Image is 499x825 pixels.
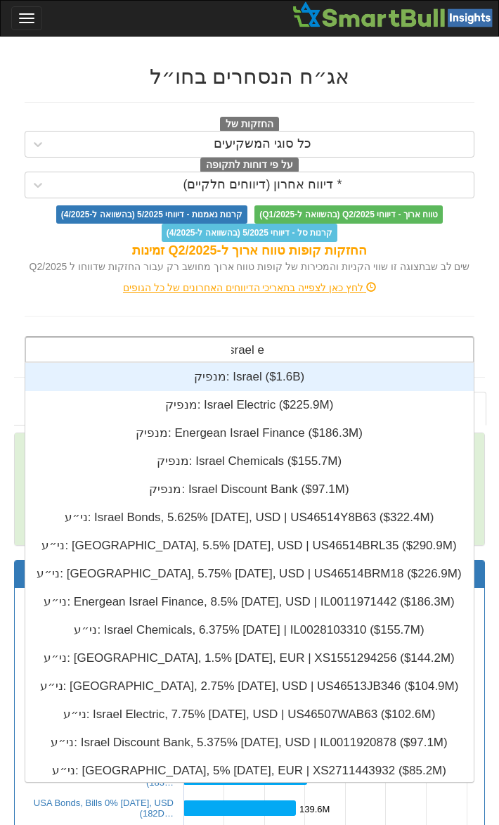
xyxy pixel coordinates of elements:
img: Smartbull [292,1,498,29]
div: ני״ע: ‎Israel Chemicals, 6.375% [DATE] | IL0028103310 ‎($155.7M)‏ [25,616,474,644]
span: על פי דוחות לתקופה [200,158,298,173]
div: ני״ע: ‎[GEOGRAPHIC_DATA], 5% [DATE], EUR | XS2711443932 ‎($85.2M)‏ [25,757,474,785]
div: ני״ע: ‎[GEOGRAPHIC_DATA], 2.75% [DATE], USD | US46513JB346 ‎($104.9M)‏ [25,672,474,701]
span: טווח ארוך - דיווחי Q2/2025 (בהשוואה ל-Q1/2025) [254,205,443,224]
div: מנפיק: ‎Israel Electric ‎($225.9M)‏ [25,391,474,419]
div: לחץ כאן לצפייה בתאריכי הדיווחים האחרונים של כל הגופים [14,281,485,295]
div: ני״ע: ‎[GEOGRAPHIC_DATA], 5.75% [DATE], USD | US46514BRM18 ‎($226.9M)‏ [25,560,474,588]
div: grid [25,363,474,785]
div: כל סוגי המשקיעים [214,137,311,151]
div: ני״ע: ‎Energean Israel Finance, 8.5% [DATE], USD | IL0011971442 ‎($186.3M)‏ [25,588,474,616]
div: מנפיק: ‎Israel Discount Bank ‎($97.1M)‏ [25,475,474,504]
div: החזקות קופות טווח ארוך ל-Q2/2025 זמינות [25,242,474,260]
div: ני״ע: ‎Israel Bonds, 5.625% [DATE], USD | US46514Y8B63 ‎($322.4M)‏ [25,504,474,532]
div: שים לב שבתצוגה זו שווי הקניות והמכירות של קופות טווח ארוך מחושב רק עבור החזקות שדווחו ל Q2/2025 [25,260,474,274]
div: ני״ע: ‎Israel Discount Bank, 5.375% [DATE], USD | IL0011920878 ‎($97.1M)‏ [25,729,474,757]
div: ני״ע: ‎[GEOGRAPHIC_DATA], 5.5% [DATE], USD | US46514BRL35 ‎($290.9M)‏ [25,532,474,560]
div: מנפיק: ‎Israel ‎($1.6B)‏ [25,363,474,391]
tspan: 139.6M [299,804,330,814]
div: * דיווח אחרון (דיווחים חלקיים) [183,178,342,192]
span: קרנות נאמנות - דיווחי 5/2025 (בהשוואה ל-4/2025) [56,205,247,224]
span: קרנות סל - דיווחי 5/2025 (בהשוואה ל-4/2025) [162,224,337,242]
h2: אג״ח הנסחרים בחו״ל [25,65,474,88]
div: מנפיק: ‎Energean Israel Finance ‎($186.3M)‏ [25,419,474,447]
div: מנפיק: ‎Israel Chemicals ‎($155.7M)‏ [25,447,474,475]
span: החזקות של [220,117,279,132]
div: ני״ע: ‎[GEOGRAPHIC_DATA], 1.5% [DATE], EUR | XS1551294256 ‎($144.2M)‏ [25,644,474,672]
div: ני״ע: ‎Israel Electric, 7.75% [DATE], USD | US46507WAB63 ‎($102.6M)‏ [25,701,474,729]
a: USA Bonds, Bills 0% [DATE], USD (182D… [34,798,174,819]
